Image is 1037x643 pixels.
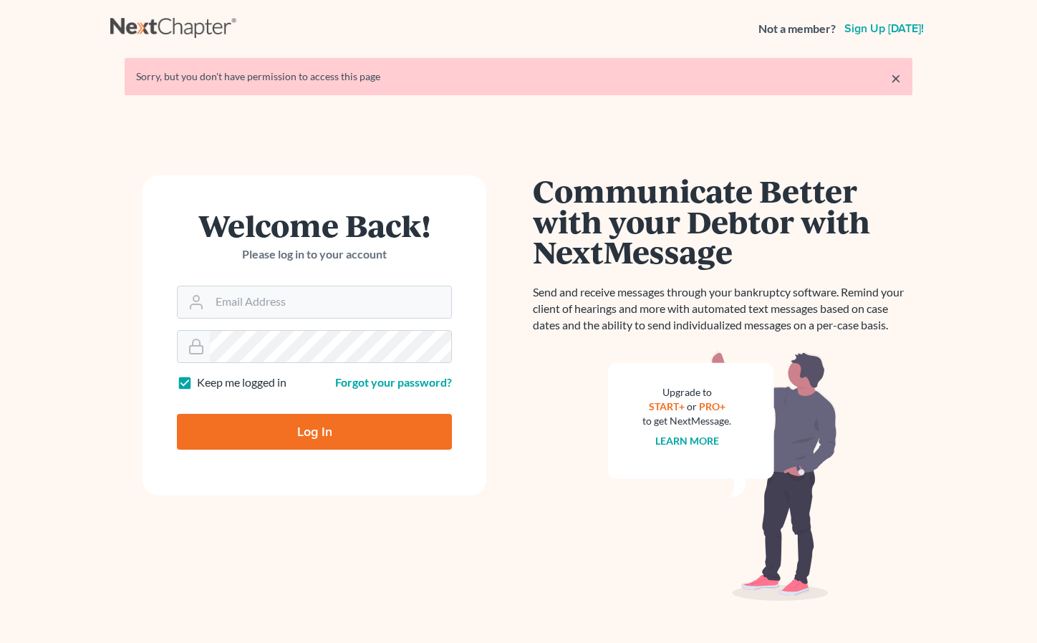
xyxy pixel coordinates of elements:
a: × [891,69,901,87]
input: Log In [177,414,452,450]
input: Email Address [210,286,451,318]
a: START+ [649,400,685,412]
div: Sorry, but you don't have permission to access this page [136,69,901,84]
strong: Not a member? [758,21,836,37]
h1: Communicate Better with your Debtor with NextMessage [533,175,912,267]
label: Keep me logged in [197,374,286,391]
h1: Welcome Back! [177,210,452,241]
a: PRO+ [699,400,725,412]
p: Send and receive messages through your bankruptcy software. Remind your client of hearings and mo... [533,284,912,334]
a: Learn more [655,435,719,447]
p: Please log in to your account [177,246,452,263]
div: Upgrade to [642,385,731,400]
a: Sign up [DATE]! [841,23,927,34]
div: to get NextMessage. [642,414,731,428]
span: or [687,400,697,412]
a: Forgot your password? [335,375,452,389]
img: nextmessage_bg-59042aed3d76b12b5cd301f8e5b87938c9018125f34e5fa2b7a6b67550977c72.svg [608,351,837,601]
